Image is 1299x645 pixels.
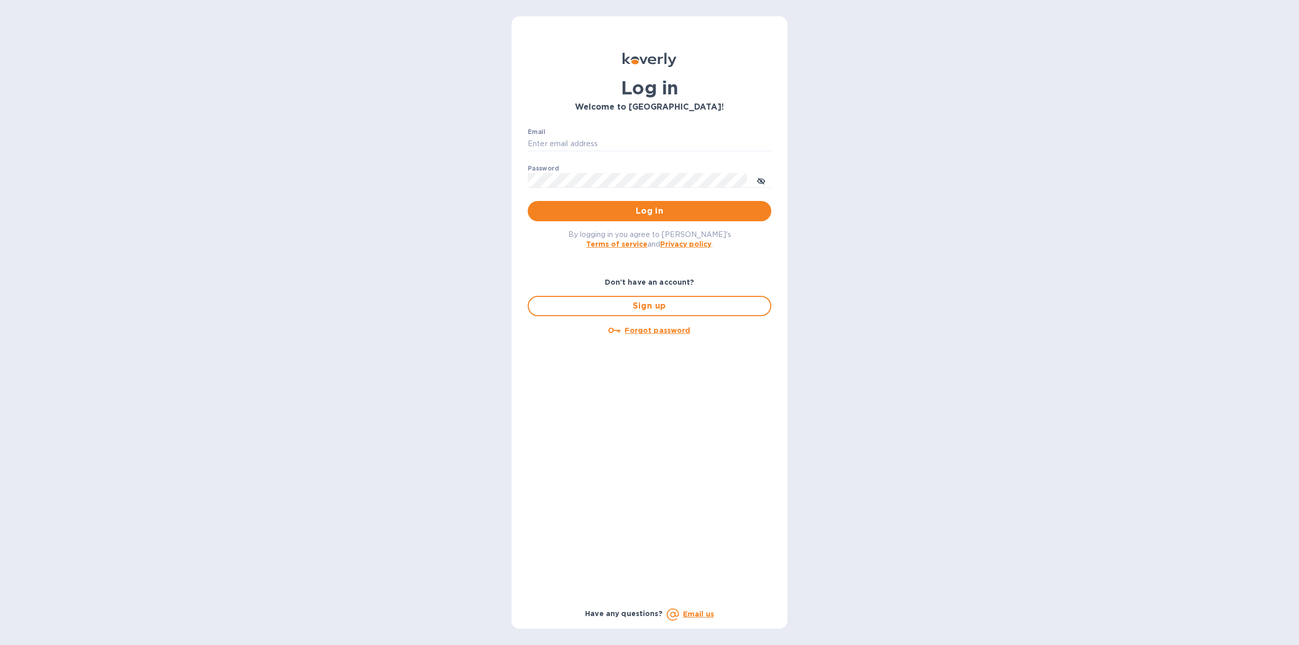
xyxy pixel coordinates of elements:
input: Enter email address [528,137,771,152]
label: Password [528,165,559,172]
a: Privacy policy [660,240,711,248]
h3: Welcome to [GEOGRAPHIC_DATA]! [528,103,771,112]
img: Koverly [623,53,676,67]
button: Log in [528,201,771,221]
h1: Log in [528,77,771,98]
button: Sign up [528,296,771,316]
a: Terms of service [586,240,647,248]
label: Email [528,129,545,135]
span: Sign up [537,300,762,312]
button: toggle password visibility [751,170,771,190]
b: Don't have an account? [605,278,695,286]
span: Log in [536,205,763,217]
b: Have any questions? [585,609,663,618]
span: By logging in you agree to [PERSON_NAME]'s and . [568,230,731,248]
u: Forgot password [625,326,690,334]
a: Email us [683,610,714,618]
